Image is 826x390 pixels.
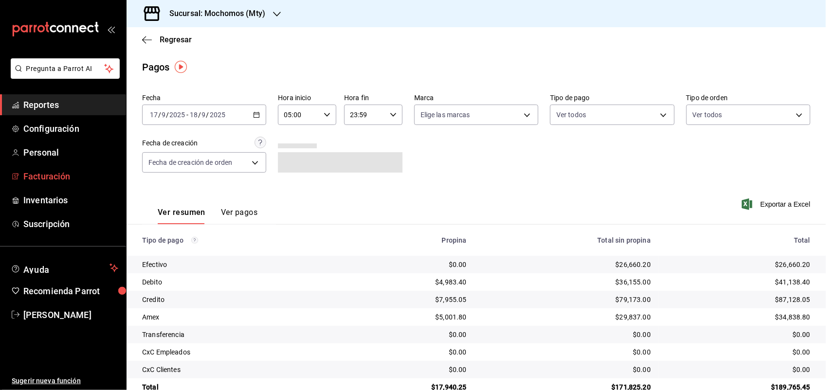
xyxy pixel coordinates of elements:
span: - [186,111,188,119]
div: Amex [142,312,330,322]
input: -- [149,111,158,119]
span: Suscripción [23,217,118,230]
div: $0.00 [482,365,651,374]
span: Inventarios [23,194,118,207]
span: Fecha de creación de orden [148,158,232,167]
div: CxC Empleados [142,347,330,357]
div: $26,660.20 [666,260,810,269]
span: [PERSON_NAME] [23,308,118,321]
div: $87,128.05 [666,295,810,304]
label: Fecha [142,95,266,102]
div: Efectivo [142,260,330,269]
button: Regresar [142,35,192,44]
input: -- [202,111,206,119]
span: / [166,111,169,119]
label: Tipo de pago [550,95,674,102]
button: Ver resumen [158,208,205,224]
button: Pregunta a Parrot AI [11,58,120,79]
div: $5,001.80 [346,312,466,322]
div: $0.00 [346,347,466,357]
span: / [198,111,201,119]
div: $0.00 [346,330,466,339]
div: $0.00 [482,330,651,339]
h3: Sucursal: Mochomos (Mty) [162,8,265,19]
span: Recomienda Parrot [23,284,118,298]
div: $36,155.00 [482,277,651,287]
div: Debito [142,277,330,287]
span: Configuración [23,122,118,135]
a: Pregunta a Parrot AI [7,71,120,81]
div: Propina [346,236,466,244]
div: $79,173.00 [482,295,651,304]
span: Sugerir nueva función [12,376,118,386]
div: $29,837.00 [482,312,651,322]
span: Regresar [160,35,192,44]
input: -- [189,111,198,119]
div: $26,660.20 [482,260,651,269]
div: $0.00 [666,330,810,339]
div: Credito [142,295,330,304]
div: Tipo de pago [142,236,330,244]
svg: Los pagos realizados con Pay y otras terminales son montos brutos. [191,237,198,244]
div: $0.00 [346,260,466,269]
div: $41,138.40 [666,277,810,287]
button: Exportar a Excel [744,198,810,210]
span: Reportes [23,98,118,111]
div: $4,983.40 [346,277,466,287]
span: Pregunta a Parrot AI [26,64,105,74]
span: Ver todos [556,110,586,120]
span: / [206,111,209,119]
div: Transferencia [142,330,330,339]
img: Tooltip marker [175,61,187,73]
div: CxC Clientes [142,365,330,374]
label: Hora fin [344,95,403,102]
div: navigation tabs [158,208,257,224]
button: Ver pagos [221,208,257,224]
div: $0.00 [482,347,651,357]
div: $7,955.05 [346,295,466,304]
div: $0.00 [666,347,810,357]
span: Elige las marcas [421,110,470,120]
input: ---- [169,111,185,119]
span: / [158,111,161,119]
span: Personal [23,146,118,159]
div: $0.00 [666,365,810,374]
span: Ayuda [23,262,106,274]
div: Pagos [142,60,170,74]
label: Tipo de orden [686,95,810,102]
button: open_drawer_menu [107,25,115,33]
span: Ver todos [693,110,722,120]
label: Marca [414,95,538,102]
div: $34,838.80 [666,312,810,322]
div: Total sin propina [482,236,651,244]
div: $0.00 [346,365,466,374]
input: ---- [209,111,226,119]
span: Facturación [23,170,118,183]
div: Fecha de creación [142,138,198,148]
label: Hora inicio [278,95,336,102]
input: -- [161,111,166,119]
div: Total [666,236,810,244]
